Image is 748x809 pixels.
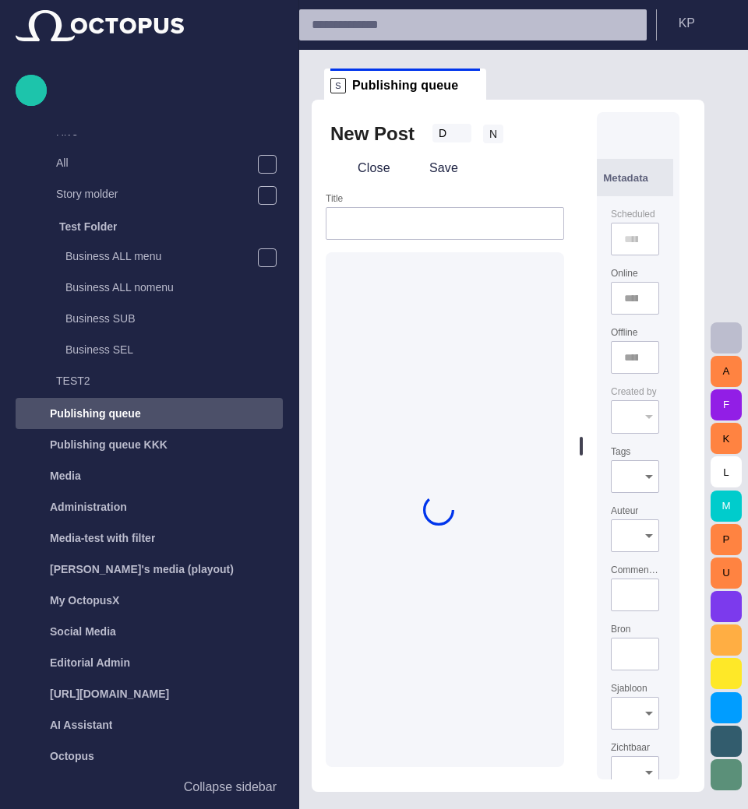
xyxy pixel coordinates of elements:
[50,437,168,452] p: Publishing queue KKK
[50,468,81,484] p: Media
[50,530,155,546] p: Media-test with filter
[34,242,283,273] div: Business ALL menu
[65,342,283,357] p: Business SEL
[352,78,458,93] span: Publishing queue
[56,186,257,202] p: Story molder
[50,624,116,639] p: Social Media
[611,563,659,576] label: Commentaar
[611,267,638,280] label: Online
[326,192,343,206] label: Title
[65,311,283,326] p: Business SUB
[16,740,283,772] div: Octopus
[25,149,283,180] div: All
[679,14,695,33] p: K P
[25,367,283,398] div: TEST2
[427,124,477,142] button: D
[16,554,283,585] div: [PERSON_NAME]'s media (playout)
[603,172,648,184] span: Metadata
[56,155,257,171] p: All
[34,304,283,336] div: Business SUB
[711,389,742,420] button: F
[611,741,650,754] label: Zichtbaar
[50,717,112,733] p: AI Assistant
[666,9,739,37] button: KP
[25,180,283,211] div: Story molder
[330,154,396,182] button: Close
[711,558,742,589] button: U
[638,466,660,487] button: Open
[34,336,283,367] div: Business SEL
[16,678,283,709] div: [URL][DOMAIN_NAME]
[711,356,742,387] button: A
[65,280,283,295] p: Business ALL nomenu
[611,445,630,458] label: Tags
[711,456,742,487] button: L
[65,248,257,264] p: Business ALL menu
[16,772,283,803] button: Collapse sidebar
[59,219,117,234] p: Test Folder
[711,491,742,522] button: M
[16,522,283,554] div: Media-test with filter
[597,159,673,196] button: Metadata
[611,504,638,517] label: Auteur
[402,154,464,182] button: Save
[56,373,283,389] p: TEST2
[16,709,283,740] div: AI Assistant
[638,762,660,783] button: Open
[324,69,486,100] div: SPublishing queue
[50,561,234,577] p: [PERSON_NAME]'s media (playout)
[50,593,119,608] p: My OctopusX
[611,385,657,399] label: Created by
[711,423,742,454] button: K
[611,682,647,695] label: Sjabloon
[34,273,283,304] div: Business ALL nomenu
[711,524,742,555] button: P
[16,398,283,429] div: Publishing queue
[16,10,184,41] img: Octopus News Room
[611,622,630,635] label: Bron
[50,748,94,764] p: Octopus
[611,326,637,339] label: Offline
[330,78,346,93] p: S
[439,125,446,141] span: D
[50,655,130,670] p: Editorial Admin
[489,126,497,142] span: N
[611,208,655,221] label: Scheduled
[330,121,415,146] h2: New Post
[638,702,660,724] button: Open
[184,778,277,797] p: Collapse sidebar
[638,525,660,547] button: Open
[50,499,127,515] p: Administration
[16,460,283,491] div: Media
[50,406,141,421] p: Publishing queue
[50,686,169,702] p: [URL][DOMAIN_NAME]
